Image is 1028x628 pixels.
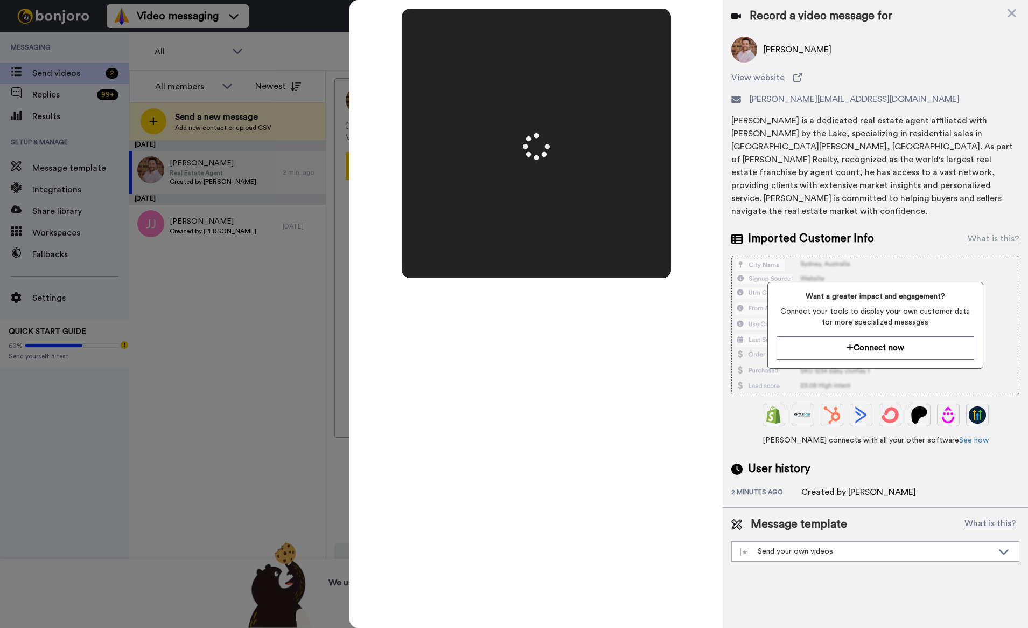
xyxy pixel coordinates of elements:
button: What is this? [961,516,1019,533]
div: Send your own videos [740,546,993,557]
div: 2 minutes ago [731,488,801,499]
img: ConvertKit [882,406,899,424]
span: [PERSON_NAME][EMAIL_ADDRESS][DOMAIN_NAME] [750,93,960,106]
img: Drip [940,406,957,424]
span: User history [748,461,810,477]
img: Patreon [911,406,928,424]
div: Created by [PERSON_NAME] [801,486,916,499]
div: [PERSON_NAME] is a dedicated real estate agent affiliated with [PERSON_NAME] by the Lake, special... [731,114,1019,218]
img: GoHighLevel [969,406,986,424]
div: What is this? [968,232,1019,245]
img: demo-template.svg [740,548,749,556]
img: Ontraport [794,406,812,424]
span: Imported Customer Info [748,231,874,247]
img: Hubspot [823,406,841,424]
span: View website [731,71,785,84]
a: View website [731,71,1019,84]
span: Connect your tools to display your own customer data for more specialized messages [777,306,974,328]
span: [PERSON_NAME] connects with all your other software [731,435,1019,446]
a: See how [959,437,989,444]
span: Want a greater impact and engagement? [777,291,974,302]
button: Connect now [777,336,974,360]
img: ActiveCampaign [852,406,870,424]
img: Shopify [765,406,782,424]
span: Message template [751,516,847,533]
